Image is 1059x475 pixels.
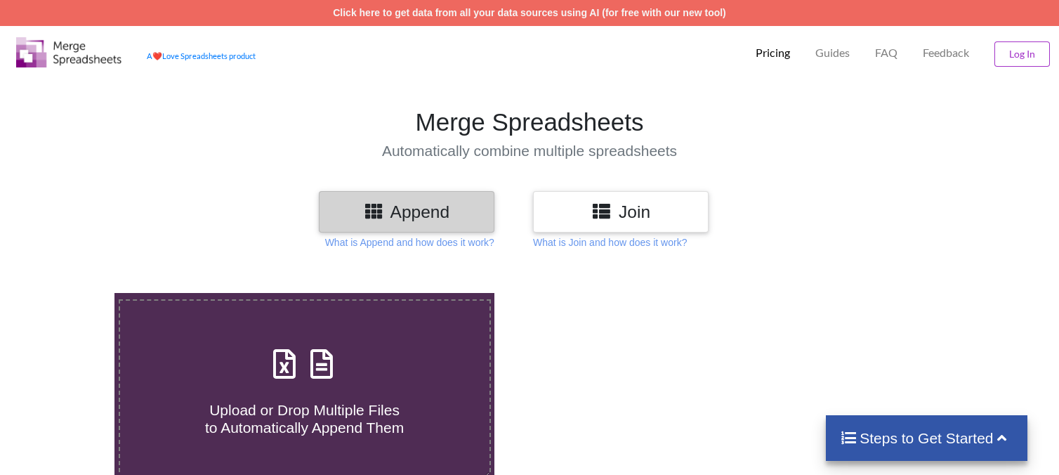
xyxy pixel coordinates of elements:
h4: Steps to Get Started [840,429,1013,447]
p: What is Join and how does it work? [533,235,687,249]
a: Click here to get data from all your data sources using AI (for free with our new tool) [333,7,726,18]
span: Feedback [923,47,969,58]
p: Pricing [756,46,790,60]
span: heart [152,51,162,60]
h3: Append [329,202,484,222]
p: Guides [815,46,850,60]
a: AheartLove Spreadsheets product [147,51,256,60]
img: Logo.png [16,37,121,67]
p: What is Append and how does it work? [325,235,494,249]
p: FAQ [875,46,897,60]
button: Log In [994,41,1050,67]
h3: Join [544,202,698,222]
span: Upload or Drop Multiple Files to Automatically Append Them [205,402,404,436]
